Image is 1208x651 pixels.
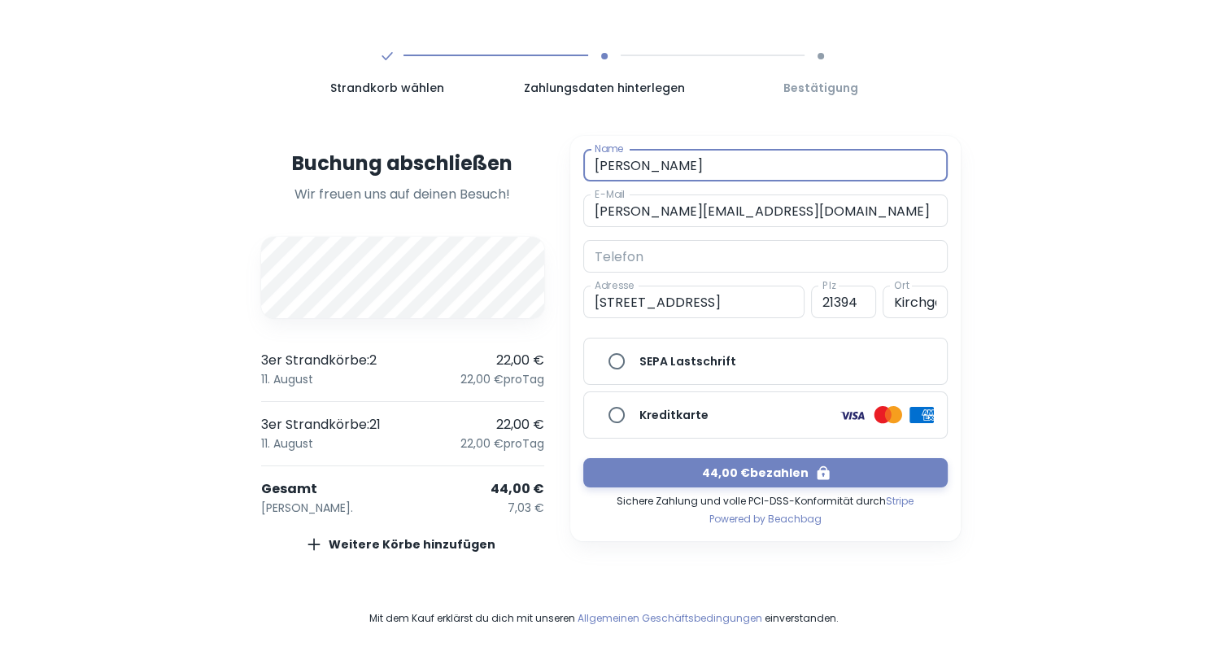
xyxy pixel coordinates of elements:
img: logo card [874,405,903,425]
p: Wir freuen uns auf deinen Besuch! [261,185,544,204]
p: Gesamt [261,479,317,499]
a: Stripe [886,494,914,508]
p: 22,00 € [496,351,544,370]
p: 3er Strandkörbe : 21 [261,415,381,435]
h4: Buchung abschließen [261,149,544,178]
img: logo card [838,405,867,425]
label: Plz [822,278,836,292]
p: 22,00 € pro Tag [460,370,544,388]
span: Bestätigung [719,79,923,97]
h6: SEPA Lastschrift [639,352,736,370]
label: E-Mail [595,187,625,201]
p: [PERSON_NAME]. [261,499,353,517]
p: 11. August [261,370,313,388]
p: 22,00 € pro Tag [460,435,544,452]
label: Name [595,142,623,155]
a: Allgemeinen Geschäftsbedingungen [578,611,762,625]
span: Zahlungsdaten hinterlegen [502,79,706,97]
span: Sichere Zahlung und volle PCI-DSS-Konformität durch [617,487,914,509]
p: 11. August [261,435,313,452]
p: 7,03 € [508,499,544,517]
button: 44,00 €bezahlen [583,458,948,487]
span: Mit dem Kauf erklärst du dich mit unseren einverstanden. [248,611,961,626]
a: Powered by Beachbag [709,509,822,528]
h6: Kreditkarte [639,406,709,424]
p: 44,00 € [491,479,544,499]
span: Strandkorb wählen [286,79,490,97]
label: Ort [894,278,910,292]
p: 22,00 € [496,415,544,435]
p: 3er Strandkörbe : 2 [261,351,377,370]
span: Powered by Beachbag [709,512,822,526]
button: Weitere Körbe hinzufügen [261,530,544,559]
label: Adresse [595,278,634,292]
img: logo card [909,407,934,423]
